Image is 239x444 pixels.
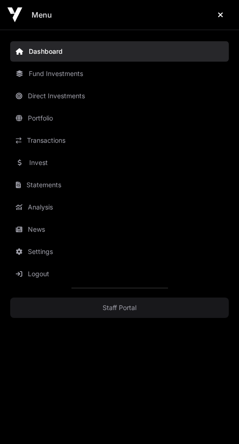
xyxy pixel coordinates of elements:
[10,264,233,284] button: Logout
[10,241,229,262] a: Settings
[209,6,232,24] button: Close
[10,219,229,240] a: News
[10,86,229,106] a: Direct Investments
[10,152,229,173] a: Invest
[10,63,229,84] a: Fund Investments
[10,130,229,151] a: Transactions
[10,108,229,128] a: Portfolio
[10,197,229,217] a: Analysis
[10,41,229,62] a: Dashboard
[10,175,229,195] a: Statements
[32,9,52,20] h2: Menu
[193,400,239,444] iframe: Chat Widget
[7,7,22,22] img: Icehouse Ventures Logo
[10,298,229,318] a: Staff Portal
